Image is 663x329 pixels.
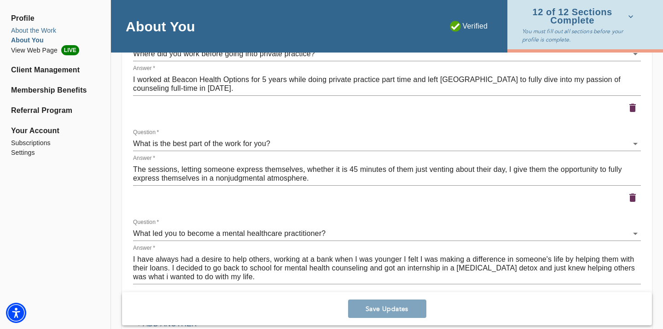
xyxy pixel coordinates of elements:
[133,136,641,151] div: Where did you work before going into private practice?
[133,255,641,281] textarea: I have always had a desire to help others, working at a bank when I was younger I felt I was maki...
[11,26,99,35] a: About the Work
[11,148,99,158] a: Settings
[11,138,99,148] a: Subscriptions
[450,21,488,32] p: Verified
[133,75,641,93] textarea: I worked at Beacon Health Options for 5 years while doing private practice part time and left [GE...
[126,18,195,35] h4: About You
[522,6,637,27] button: 12 of 12 Sections Complete
[11,45,99,55] li: View Web Page
[11,85,99,96] a: Membership Benefits
[11,45,99,55] a: View Web PageLIVE
[133,165,641,182] textarea: The sessions, letting someone express themselves, whether it is 45 minutes of them just venting a...
[133,156,155,161] label: Answer
[11,105,99,116] a: Referral Program
[11,13,99,24] span: Profile
[133,130,159,135] label: Question
[11,125,99,136] span: Your Account
[522,27,637,44] p: You must fill out all sections before your profile is complete.
[522,8,634,24] span: 12 of 12 Sections Complete
[6,303,26,323] div: Accessibility Menu
[133,47,641,61] div: Where did you work before going into private practice?
[133,220,159,225] label: Question
[133,66,155,71] label: Answer
[11,65,99,76] a: Client Management
[11,35,99,45] a: About You
[133,246,155,251] label: Answer
[133,226,641,241] div: Where did you work before going into private practice?
[61,45,79,55] span: LIVE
